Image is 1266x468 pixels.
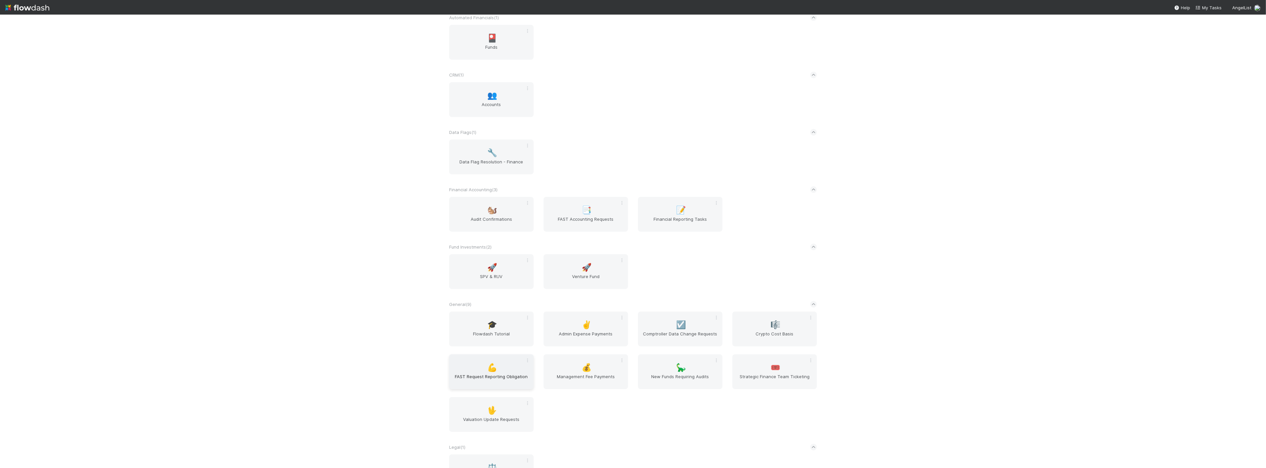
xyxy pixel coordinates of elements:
[544,197,628,232] a: 📑FAST Accounting Requests
[544,312,628,346] a: ✌️Admin Expense Payments
[1195,5,1222,10] span: My Tasks
[449,140,534,174] a: 🔧Data Flag Resolution - Finance
[546,273,625,286] span: Venture Fund
[1174,4,1190,11] div: Help
[582,321,592,329] span: ✌️
[638,312,722,346] a: ☑️Comptroller Data Change Requests
[732,312,817,346] a: 🎼Crypto Cost Basis
[449,15,499,20] span: Automated Financials ( 1 )
[488,91,498,100] span: 👥
[546,330,625,344] span: Admin Expense Payments
[449,187,498,192] span: Financial Accounting ( 3 )
[1232,5,1251,10] span: AngelList
[544,354,628,389] a: 💰Management Fee Payments
[488,148,498,157] span: 🔧
[1195,4,1222,11] a: My Tasks
[546,216,625,229] span: FAST Accounting Requests
[676,321,686,329] span: ☑️
[449,354,534,389] a: 💪FAST Request Reporting Obligation
[488,206,498,214] span: 🐿️
[449,25,534,60] a: 🎴Funds
[452,44,531,57] span: Funds
[641,373,720,386] span: New Funds Requiring Audits
[449,72,464,78] span: CRM ( 1 )
[452,158,531,172] span: Data Flag Resolution - Finance
[732,354,817,389] a: 🎟️Strategic Finance Team Ticketing
[488,406,498,415] span: 🖖
[449,302,471,307] span: General ( 9 )
[449,397,534,432] a: 🖖Valuation Update Requests
[449,254,534,289] a: 🚀SPV & RUV
[638,197,722,232] a: 📝Financial Reporting Tasks
[582,363,592,372] span: 💰
[641,330,720,344] span: Comptroller Data Change Requests
[452,101,531,114] span: Accounts
[638,354,722,389] a: 🦕New Funds Requiring Audits
[546,373,625,386] span: Management Fee Payments
[449,82,534,117] a: 👥Accounts
[641,216,720,229] span: Financial Reporting Tasks
[452,330,531,344] span: Flowdash Tutorial
[488,321,498,329] span: 🎓
[582,263,592,272] span: 🚀
[544,254,628,289] a: 🚀Venture Fund
[452,373,531,386] span: FAST Request Reporting Obligation
[488,34,498,42] span: 🎴
[452,216,531,229] span: Audit Confirmations
[488,363,498,372] span: 💪
[771,363,781,372] span: 🎟️
[676,206,686,214] span: 📝
[452,273,531,286] span: SPV & RUV
[735,373,814,386] span: Strategic Finance Team Ticketing
[452,416,531,429] span: Valuation Update Requests
[449,197,534,232] a: 🐿️Audit Confirmations
[5,2,49,13] img: logo-inverted-e16ddd16eac7371096b0.svg
[488,263,498,272] span: 🚀
[676,363,686,372] span: 🦕
[582,206,592,214] span: 📑
[735,330,814,344] span: Crypto Cost Basis
[449,130,476,135] span: Data Flags ( 1 )
[449,444,465,450] span: Legal ( 1 )
[1254,5,1261,11] img: avatar_8d06466b-a936-4205-8f52-b0cc03e2a179.png
[449,312,534,346] a: 🎓Flowdash Tutorial
[449,244,492,250] span: Fund Investments ( 2 )
[771,321,781,329] span: 🎼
